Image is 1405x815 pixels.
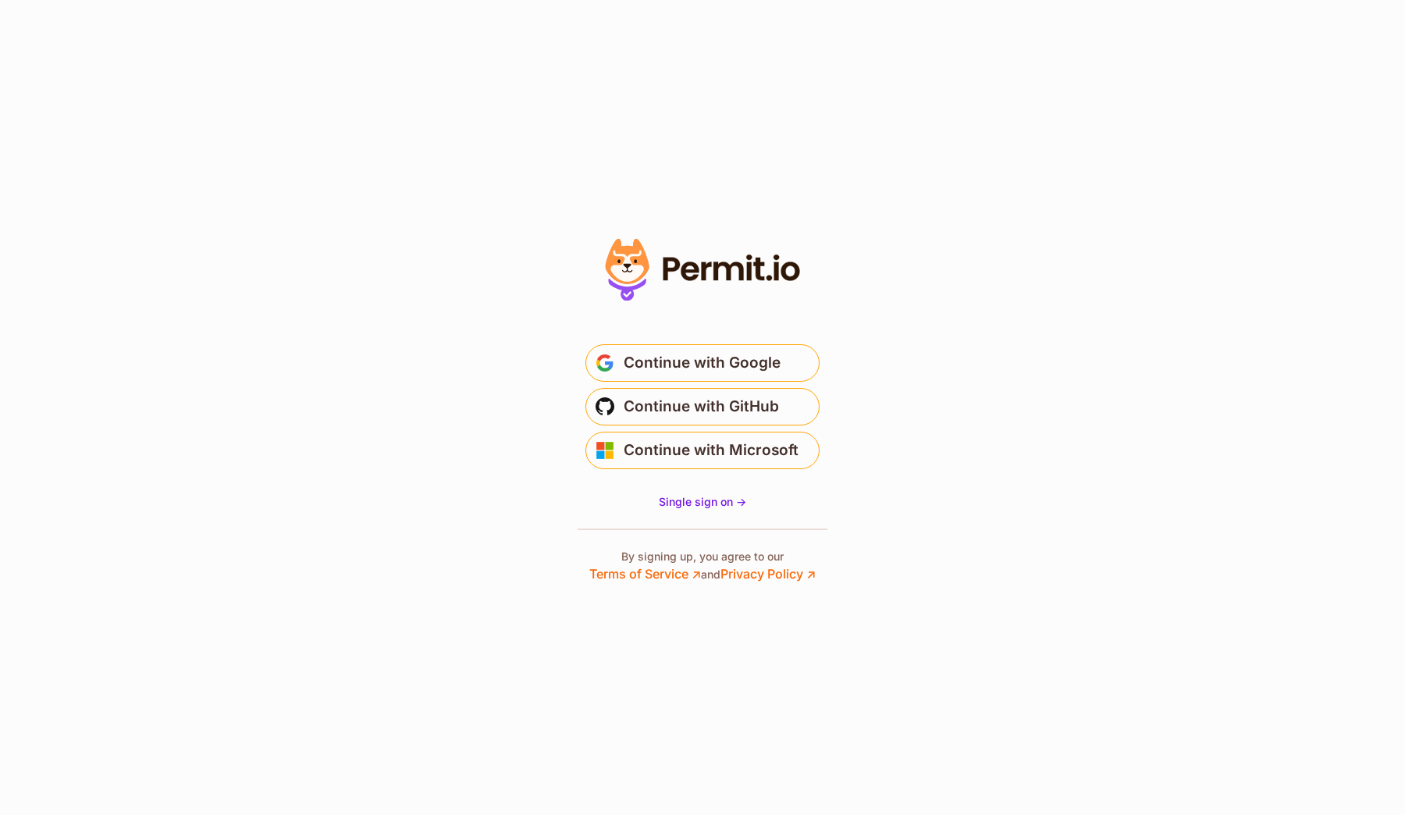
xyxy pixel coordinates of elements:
a: Single sign on -> [659,494,746,510]
span: Continue with Google [624,351,781,375]
span: Single sign on -> [659,495,746,508]
span: Continue with Microsoft [624,438,799,463]
button: Continue with Google [585,344,820,382]
button: Continue with Microsoft [585,432,820,469]
a: Terms of Service ↗ [589,566,701,582]
button: Continue with GitHub [585,388,820,425]
p: By signing up, you agree to our and [589,549,816,583]
span: Continue with GitHub [624,394,779,419]
a: Privacy Policy ↗ [720,566,816,582]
